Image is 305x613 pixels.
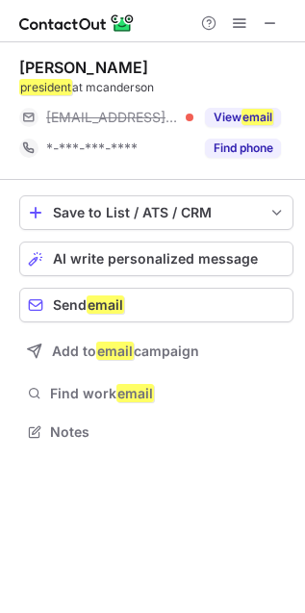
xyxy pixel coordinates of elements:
em: president [19,79,72,95]
button: Notes [19,419,293,446]
span: AI write personalized message [53,251,258,267]
button: Find workemail [19,380,293,407]
button: Reveal Button [205,139,281,158]
div: [PERSON_NAME] [19,58,148,77]
span: Notes [50,423,286,441]
button: Add toemailcampaign [19,334,293,369]
span: [EMAIL_ADDRESS][DOMAIN_NAME] [46,109,179,126]
span: Find work [50,385,286,402]
div: at mcanderson [19,79,293,96]
em: email [241,109,273,125]
span: Add to campaign [52,344,199,359]
em: email [116,384,154,402]
em: email [96,342,134,360]
button: Sendemail [19,288,293,322]
span: Send [53,297,124,313]
div: Save to List / ATS / CRM [53,205,260,220]
em: email [87,295,124,314]
button: AI write personalized message [19,242,293,276]
img: ContactOut v5.3.10 [19,12,135,35]
button: save-profile-one-click [19,195,293,230]
button: Reveal Button [205,108,281,127]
